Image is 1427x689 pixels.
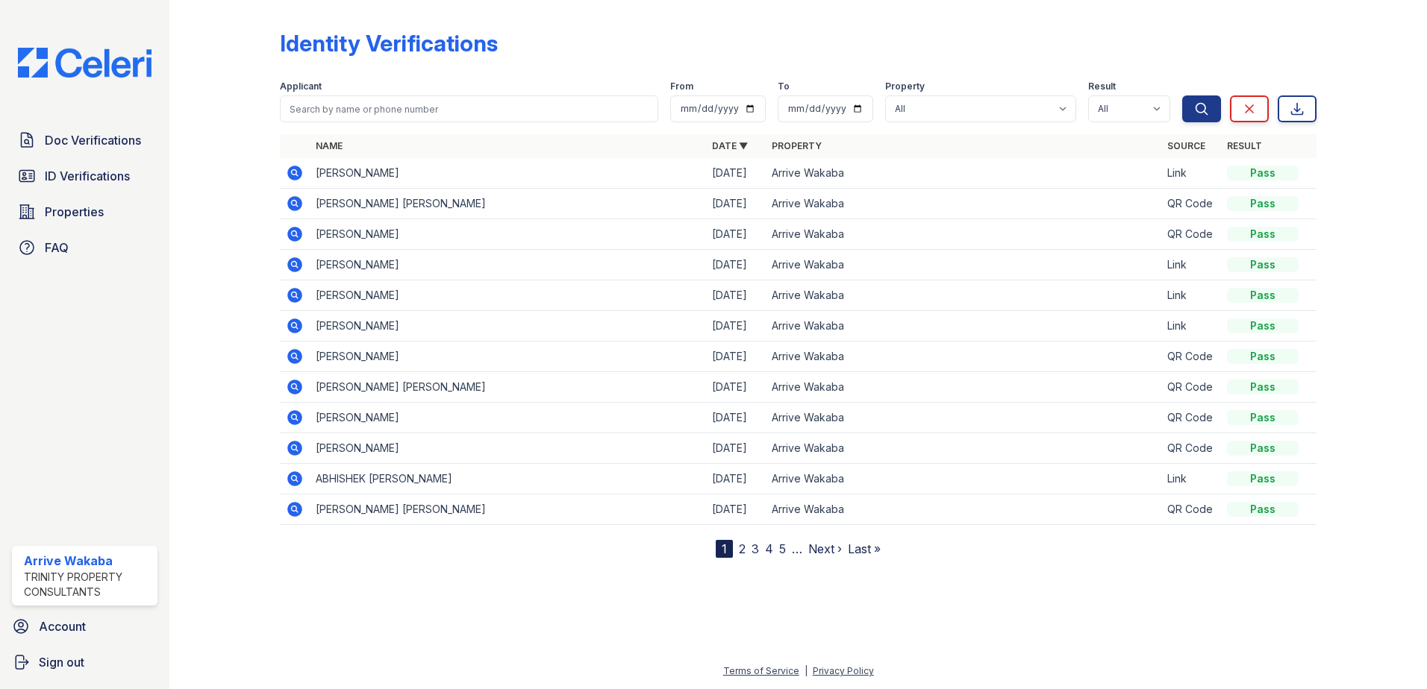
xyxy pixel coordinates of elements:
[310,464,706,494] td: ABHISHEK [PERSON_NAME]
[766,219,1162,250] td: Arrive Wakaba
[848,541,881,556] a: Last »
[6,647,163,677] a: Sign out
[752,541,759,556] a: 3
[1161,372,1221,403] td: QR Code
[310,158,706,189] td: [PERSON_NAME]
[45,239,69,257] span: FAQ
[1227,471,1299,486] div: Pass
[39,617,86,635] span: Account
[772,140,822,151] a: Property
[1227,410,1299,425] div: Pass
[24,552,152,570] div: Arrive Wakaba
[1161,433,1221,464] td: QR Code
[310,280,706,311] td: [PERSON_NAME]
[39,653,84,671] span: Sign out
[706,158,766,189] td: [DATE]
[766,372,1162,403] td: Arrive Wakaba
[310,342,706,372] td: [PERSON_NAME]
[310,219,706,250] td: [PERSON_NAME]
[45,131,141,149] span: Doc Verifications
[1161,280,1221,311] td: Link
[813,665,874,676] a: Privacy Policy
[316,140,343,151] a: Name
[766,280,1162,311] td: Arrive Wakaba
[1161,189,1221,219] td: QR Code
[706,311,766,342] td: [DATE]
[12,197,157,227] a: Properties
[1227,502,1299,517] div: Pass
[310,372,706,403] td: [PERSON_NAME] [PERSON_NAME]
[706,189,766,219] td: [DATE]
[778,81,790,92] label: To
[1227,257,1299,272] div: Pass
[766,494,1162,525] td: Arrive Wakaba
[716,540,733,558] div: 1
[310,311,706,342] td: [PERSON_NAME]
[310,250,706,280] td: [PERSON_NAME]
[310,494,706,525] td: [PERSON_NAME] [PERSON_NAME]
[45,203,104,221] span: Properties
[1227,166,1299,180] div: Pass
[1161,311,1221,342] td: Link
[280,95,658,122] input: Search by name or phone number
[779,541,786,556] a: 5
[310,403,706,433] td: [PERSON_NAME]
[1227,441,1299,456] div: Pass
[1227,318,1299,333] div: Pass
[706,494,766,525] td: [DATE]
[765,541,773,556] a: 4
[1161,464,1221,494] td: Link
[808,541,842,556] a: Next ›
[1227,349,1299,364] div: Pass
[24,570,152,600] div: Trinity Property Consultants
[1161,219,1221,250] td: QR Code
[706,433,766,464] td: [DATE]
[1161,158,1221,189] td: Link
[1161,342,1221,372] td: QR Code
[12,125,157,155] a: Doc Verifications
[310,433,706,464] td: [PERSON_NAME]
[885,81,925,92] label: Property
[6,611,163,641] a: Account
[706,372,766,403] td: [DATE]
[706,403,766,433] td: [DATE]
[766,250,1162,280] td: Arrive Wakaba
[280,30,498,57] div: Identity Verifications
[766,342,1162,372] td: Arrive Wakaba
[706,280,766,311] td: [DATE]
[706,250,766,280] td: [DATE]
[1161,494,1221,525] td: QR Code
[670,81,693,92] label: From
[766,433,1162,464] td: Arrive Wakaba
[1227,227,1299,242] div: Pass
[1227,196,1299,211] div: Pass
[739,541,746,556] a: 2
[1161,403,1221,433] td: QR Code
[1227,140,1262,151] a: Result
[792,540,802,558] span: …
[706,464,766,494] td: [DATE]
[1227,288,1299,303] div: Pass
[1088,81,1116,92] label: Result
[310,189,706,219] td: [PERSON_NAME] [PERSON_NAME]
[706,342,766,372] td: [DATE]
[1227,380,1299,394] div: Pass
[766,403,1162,433] td: Arrive Wakaba
[45,167,130,185] span: ID Verifications
[6,48,163,78] img: CE_Logo_Blue-a8612792a0a2168367f1c8372b55b34899dd931a85d93a1a3d3e32e68fde9ad4.png
[766,311,1162,342] td: Arrive Wakaba
[766,189,1162,219] td: Arrive Wakaba
[805,665,808,676] div: |
[706,219,766,250] td: [DATE]
[712,140,748,151] a: Date ▼
[12,233,157,262] a: FAQ
[1167,140,1205,151] a: Source
[723,665,799,676] a: Terms of Service
[12,161,157,191] a: ID Verifications
[280,81,322,92] label: Applicant
[1161,250,1221,280] td: Link
[766,464,1162,494] td: Arrive Wakaba
[766,158,1162,189] td: Arrive Wakaba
